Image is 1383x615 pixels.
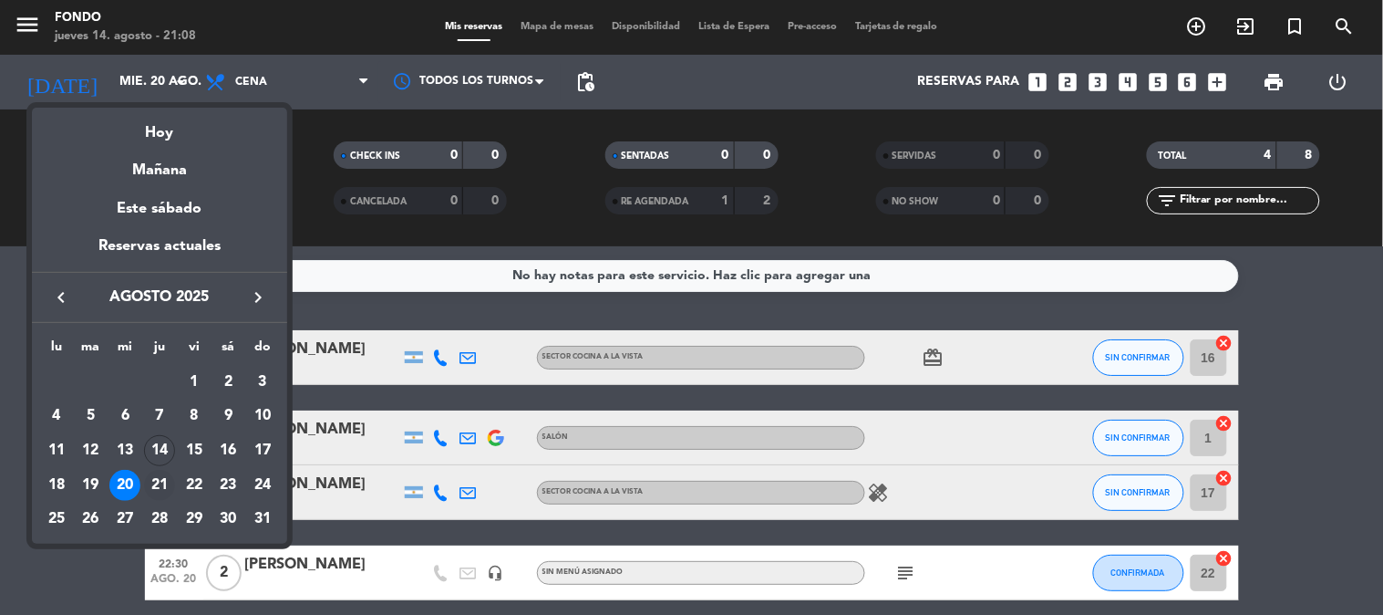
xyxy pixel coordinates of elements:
[212,504,243,535] div: 30
[242,286,274,309] button: keyboard_arrow_right
[247,435,278,466] div: 17
[212,470,243,501] div: 23
[212,365,246,400] td: 2 de agosto de 2025
[109,470,140,501] div: 20
[39,365,177,400] td: AGO.
[247,470,278,501] div: 24
[142,433,177,468] td: 14 de agosto de 2025
[245,468,280,503] td: 24 de agosto de 2025
[144,401,175,432] div: 7
[212,468,246,503] td: 23 de agosto de 2025
[177,365,212,400] td: 1 de agosto de 2025
[108,399,142,433] td: 6 de agosto de 2025
[39,502,74,537] td: 25 de agosto de 2025
[32,108,287,145] div: Hoy
[108,468,142,503] td: 20 de agosto de 2025
[76,504,107,535] div: 26
[76,435,107,466] div: 12
[39,399,74,433] td: 4 de agosto de 2025
[247,401,278,432] div: 10
[76,401,107,432] div: 5
[32,145,287,182] div: Mañana
[76,470,107,501] div: 19
[245,337,280,365] th: domingo
[212,401,243,432] div: 9
[108,502,142,537] td: 27 de agosto de 2025
[74,399,108,433] td: 5 de agosto de 2025
[247,367,278,398] div: 3
[245,433,280,468] td: 17 de agosto de 2025
[109,401,140,432] div: 6
[179,401,210,432] div: 8
[39,433,74,468] td: 11 de agosto de 2025
[41,401,72,432] div: 4
[212,502,246,537] td: 30 de agosto de 2025
[247,287,269,308] i: keyboard_arrow_right
[45,286,77,309] button: keyboard_arrow_left
[212,435,243,466] div: 16
[144,470,175,501] div: 21
[245,502,280,537] td: 31 de agosto de 2025
[109,504,140,535] div: 27
[39,468,74,503] td: 18 de agosto de 2025
[212,367,243,398] div: 2
[142,468,177,503] td: 21 de agosto de 2025
[109,435,140,466] div: 13
[108,433,142,468] td: 13 de agosto de 2025
[74,468,108,503] td: 19 de agosto de 2025
[108,337,142,365] th: miércoles
[247,504,278,535] div: 31
[50,287,72,308] i: keyboard_arrow_left
[179,470,210,501] div: 22
[41,470,72,501] div: 18
[212,337,246,365] th: sábado
[32,183,287,235] div: Este sábado
[74,433,108,468] td: 12 de agosto de 2025
[74,502,108,537] td: 26 de agosto de 2025
[245,365,280,400] td: 3 de agosto de 2025
[142,337,177,365] th: jueves
[41,435,72,466] div: 11
[212,399,246,433] td: 9 de agosto de 2025
[179,504,210,535] div: 29
[177,337,212,365] th: viernes
[177,468,212,503] td: 22 de agosto de 2025
[179,367,210,398] div: 1
[212,433,246,468] td: 16 de agosto de 2025
[41,504,72,535] div: 25
[142,502,177,537] td: 28 de agosto de 2025
[77,286,242,309] span: agosto 2025
[32,235,287,272] div: Reservas actuales
[179,435,210,466] div: 15
[245,399,280,433] td: 10 de agosto de 2025
[177,502,212,537] td: 29 de agosto de 2025
[142,399,177,433] td: 7 de agosto de 2025
[177,433,212,468] td: 15 de agosto de 2025
[144,435,175,466] div: 14
[177,399,212,433] td: 8 de agosto de 2025
[144,504,175,535] div: 28
[74,337,108,365] th: martes
[39,337,74,365] th: lunes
